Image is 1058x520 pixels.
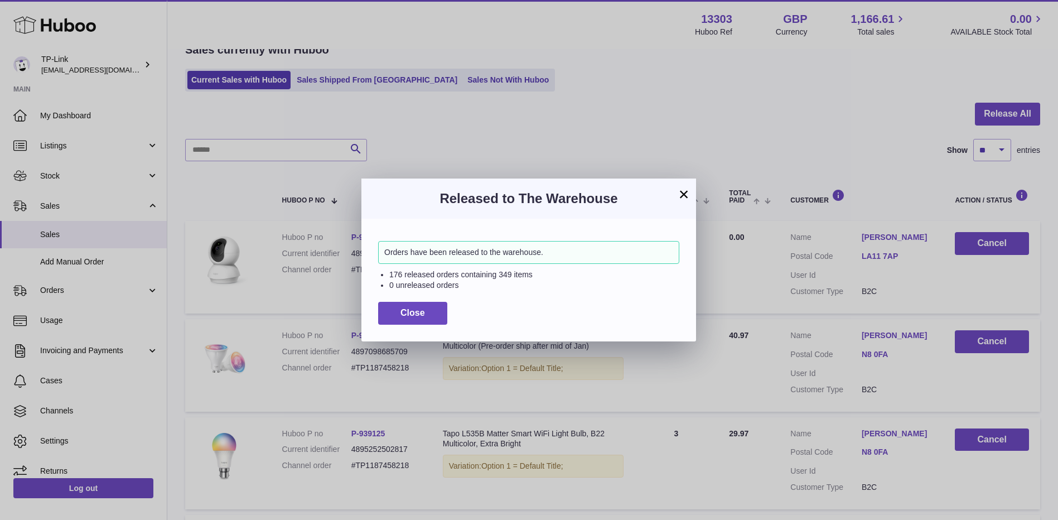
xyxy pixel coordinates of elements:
span: Close [400,308,425,317]
li: 0 unreleased orders [389,280,679,291]
div: Orders have been released to the warehouse. [378,241,679,264]
button: Close [378,302,447,325]
h3: Released to The Warehouse [378,190,679,208]
li: 176 released orders containing 349 items [389,269,679,280]
button: × [677,187,690,201]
